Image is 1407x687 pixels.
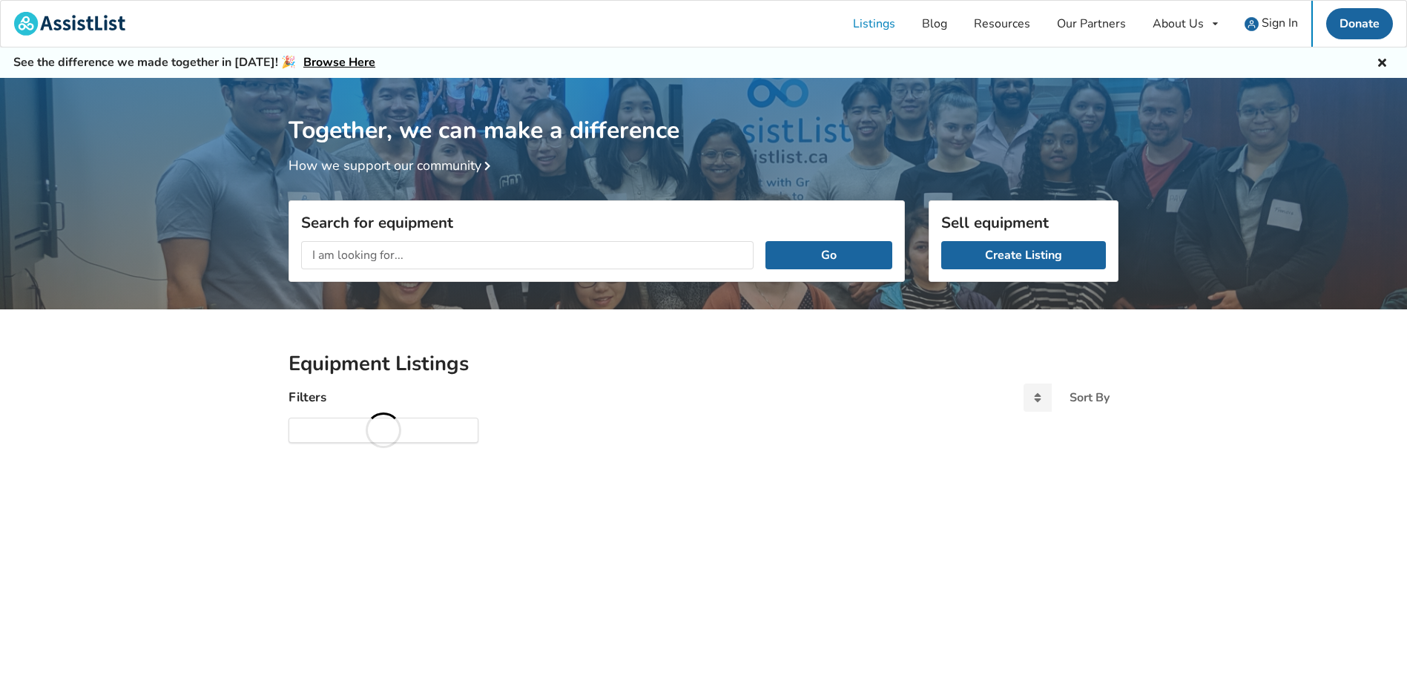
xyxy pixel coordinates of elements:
[840,1,909,47] a: Listings
[289,351,1118,377] h2: Equipment Listings
[941,213,1106,232] h3: Sell equipment
[289,157,496,174] a: How we support our community
[941,241,1106,269] a: Create Listing
[289,389,326,406] h4: Filters
[303,54,375,70] a: Browse Here
[1070,392,1110,404] div: Sort By
[301,213,892,232] h3: Search for equipment
[1231,1,1311,47] a: user icon Sign In
[289,78,1118,145] h1: Together, we can make a difference
[1326,8,1393,39] a: Donate
[909,1,960,47] a: Blog
[1262,15,1298,31] span: Sign In
[14,12,125,36] img: assistlist-logo
[13,55,375,70] h5: See the difference we made together in [DATE]! 🎉
[765,241,892,269] button: Go
[1044,1,1139,47] a: Our Partners
[960,1,1044,47] a: Resources
[1245,17,1259,31] img: user icon
[1153,18,1204,30] div: About Us
[301,241,754,269] input: I am looking for...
